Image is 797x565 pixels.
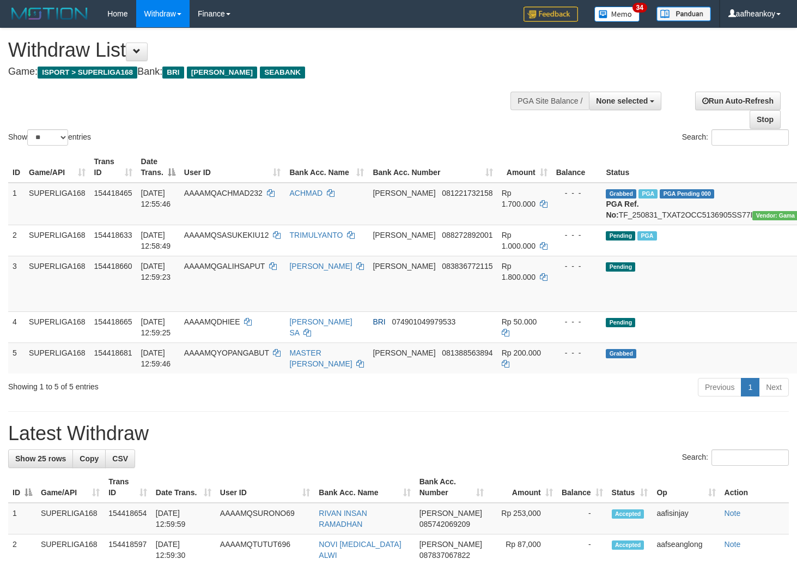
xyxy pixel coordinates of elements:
[137,152,180,183] th: Date Trans.: activate to sort column descending
[289,189,323,197] a: ACHMAD
[419,551,470,560] span: Copy 087837067822 to clipboard
[660,189,714,199] span: PGA Pending
[682,449,789,466] label: Search:
[711,129,789,146] input: Search:
[162,67,184,79] span: BRI
[151,503,216,534] td: [DATE] 12:59:59
[373,231,435,239] span: [PERSON_NAME]
[606,231,635,241] span: Pending
[652,503,720,534] td: aafisinjay
[8,377,324,392] div: Showing 1 to 5 of 5 entries
[90,152,137,183] th: Trans ID: activate to sort column ascending
[180,152,285,183] th: User ID: activate to sort column ascending
[184,189,263,197] span: AAAAMQACHMAD232
[25,183,90,225] td: SUPERLIGA168
[216,472,315,503] th: User ID: activate to sort column ascending
[497,152,552,183] th: Amount: activate to sort column ascending
[314,472,415,503] th: Bank Acc. Name: activate to sort column ascending
[556,188,598,199] div: - - -
[557,472,607,503] th: Balance: activate to sort column ascending
[607,472,653,503] th: Status: activate to sort column ascending
[524,7,578,22] img: Feedback.jpg
[606,200,638,219] b: PGA Ref. No:
[606,262,635,272] span: Pending
[141,317,171,337] span: [DATE] 12:59:25
[80,454,99,463] span: Copy
[415,472,488,503] th: Bank Acc. Number: activate to sort column ascending
[750,110,781,129] a: Stop
[151,472,216,503] th: Date Trans.: activate to sort column ascending
[25,256,90,311] td: SUPERLIGA168
[759,378,789,396] a: Next
[25,225,90,256] td: SUPERLIGA168
[8,472,36,503] th: ID: activate to sort column descending
[141,262,171,281] span: [DATE] 12:59:23
[8,311,25,342] td: 4
[141,231,171,250] span: [DATE] 12:58:49
[606,189,636,199] span: Grabbed
[260,67,305,79] span: SEABANK
[652,472,720,503] th: Op: activate to sort column ascending
[8,129,91,146] label: Show entries
[216,503,315,534] td: AAAAMQSURONO69
[510,92,589,110] div: PGA Site Balance /
[442,231,492,239] span: Copy 088272892001 to clipboard
[725,540,741,549] a: Note
[38,67,137,79] span: ISPORT > SUPERLIGA168
[606,349,636,358] span: Grabbed
[94,189,132,197] span: 154418465
[556,347,598,358] div: - - -
[606,318,635,327] span: Pending
[682,129,789,146] label: Search:
[711,449,789,466] input: Search:
[373,262,435,271] span: [PERSON_NAME]
[8,67,520,77] h4: Game: Bank:
[557,503,607,534] td: -
[596,97,648,105] span: None selected
[25,342,90,374] td: SUPERLIGA168
[442,348,492,357] span: Copy 081388563894 to clipboard
[105,449,135,468] a: CSV
[725,509,741,518] a: Note
[25,311,90,342] td: SUPERLIGA168
[319,540,401,560] a: NOVI [MEDICAL_DATA] ALWI
[442,262,492,271] span: Copy 083836772115 to clipboard
[392,317,455,326] span: Copy 074901049979533 to clipboard
[373,317,385,326] span: BRI
[36,503,104,534] td: SUPERLIGA168
[289,231,343,239] a: TRIMULYANTO
[637,231,656,241] span: Marked by aafounsreynich
[488,503,557,534] td: Rp 253,000
[289,262,352,271] a: [PERSON_NAME]
[104,503,151,534] td: 154418654
[285,152,368,183] th: Bank Acc. Name: activate to sort column ascending
[373,189,435,197] span: [PERSON_NAME]
[8,5,91,22] img: MOTION_logo.png
[632,3,647,13] span: 34
[612,540,644,550] span: Accepted
[8,225,25,256] td: 2
[741,378,759,396] a: 1
[373,348,435,357] span: [PERSON_NAME]
[289,348,352,368] a: MASTER [PERSON_NAME]
[141,348,171,368] span: [DATE] 12:59:46
[638,189,658,199] span: Marked by aafounsreynich
[319,509,367,528] a: RIVAN INSAN RAMADHAN
[442,189,492,197] span: Copy 081221732158 to clipboard
[8,423,789,444] h1: Latest Withdraw
[419,520,470,528] span: Copy 085742069209 to clipboard
[502,317,537,326] span: Rp 50.000
[8,183,25,225] td: 1
[8,503,36,534] td: 1
[589,92,661,110] button: None selected
[8,152,25,183] th: ID
[720,472,789,503] th: Action
[187,67,257,79] span: [PERSON_NAME]
[184,231,269,239] span: AAAAMQSASUKEKIU12
[419,509,482,518] span: [PERSON_NAME]
[8,342,25,374] td: 5
[289,317,352,337] a: [PERSON_NAME] SA
[612,509,644,519] span: Accepted
[502,231,536,250] span: Rp 1.000.000
[556,261,598,272] div: - - -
